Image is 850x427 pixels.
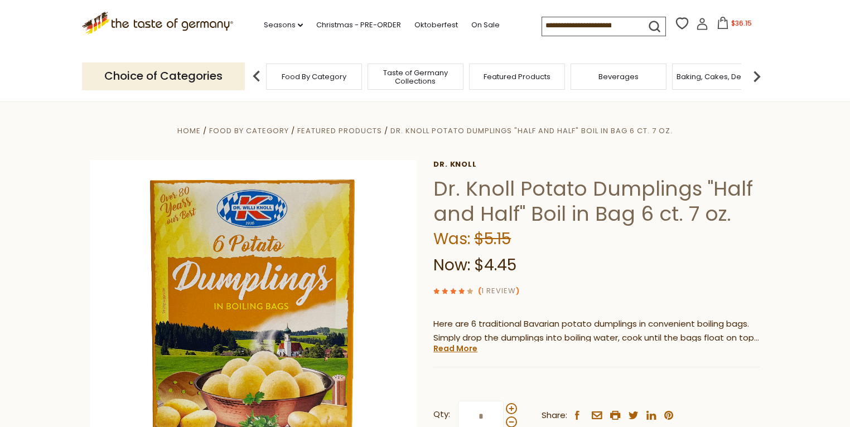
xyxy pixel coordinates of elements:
[731,18,752,28] span: $36.15
[433,228,470,250] label: Was:
[474,228,511,250] span: $5.15
[82,62,245,90] p: Choice of Categories
[433,176,760,226] h1: Dr. Knoll Potato Dumplings "Half and Half" Boil in Bag 6 ct. 7 oz.
[677,72,763,81] a: Baking, Cakes, Desserts
[598,72,639,81] a: Beverages
[433,254,470,276] label: Now:
[711,17,758,33] button: $36.15
[282,72,346,81] a: Food By Category
[433,317,760,345] p: Here are 6 traditional Bavarian potato dumplings in convenient boiling bags. Simply drop the dump...
[245,65,268,88] img: previous arrow
[746,65,768,88] img: next arrow
[209,125,289,136] a: Food By Category
[542,409,567,423] span: Share:
[474,254,516,276] span: $4.45
[316,19,401,31] a: Christmas - PRE-ORDER
[264,19,303,31] a: Seasons
[390,125,673,136] a: Dr. Knoll Potato Dumplings "Half and Half" Boil in Bag 6 ct. 7 oz.
[433,407,450,421] strong: Qty:
[484,72,550,81] a: Featured Products
[177,125,201,136] a: Home
[371,69,460,85] a: Taste of Germany Collections
[433,343,477,354] a: Read More
[478,285,519,296] span: ( )
[414,19,458,31] a: Oktoberfest
[433,160,760,169] a: Dr. Knoll
[471,19,500,31] a: On Sale
[481,285,516,297] a: 1 Review
[297,125,382,136] a: Featured Products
